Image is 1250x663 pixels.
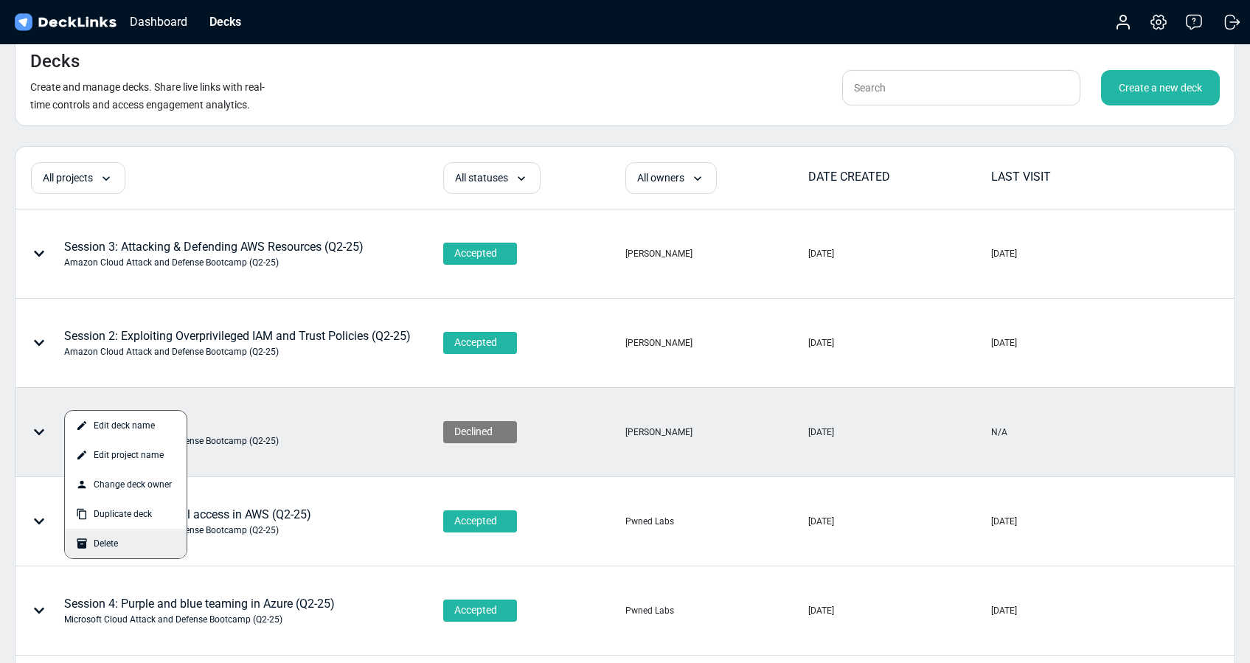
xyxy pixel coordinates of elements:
div: Edit deck name [65,411,187,440]
div: Decks [202,13,249,31]
span: Accepted [454,513,497,529]
img: DeckLinks [12,12,119,33]
div: Duplicate deck [65,499,187,529]
input: Search [842,70,1080,105]
h4: Decks [30,51,80,72]
div: Create a new deck [1101,70,1220,105]
div: Delete [65,529,187,558]
span: Declined [454,424,493,440]
div: Change deck owner [65,470,187,499]
div: Dashboard [122,13,195,31]
span: Accepted [454,603,497,618]
small: Create and manage decks. Share live links with real-time controls and access engagement analytics. [30,81,265,111]
div: Edit project name [65,440,187,470]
